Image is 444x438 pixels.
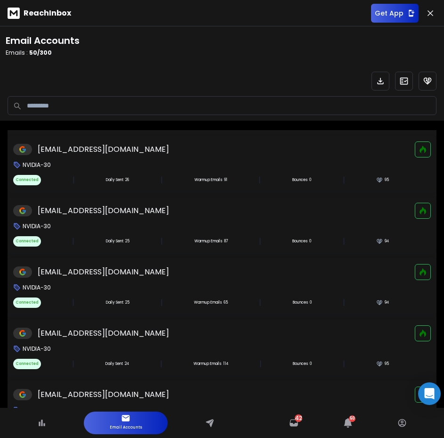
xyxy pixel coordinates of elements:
p: Email Accounts [110,423,142,432]
div: 25 [106,239,129,244]
p: Daily Sent [106,177,123,183]
p: Warmup Emails [194,300,222,306]
p: Bounces [292,239,307,244]
p: [EMAIL_ADDRESS][DOMAIN_NAME] [38,144,169,155]
p: 0 [309,177,311,183]
p: NVIDIA-30 [23,284,51,291]
p: [EMAIL_ADDRESS][DOMAIN_NAME] [38,389,169,400]
p: NVIDIA-30 [23,223,51,230]
p: Bounces [293,361,308,367]
span: Connected [13,236,41,247]
span: | [343,358,345,370]
div: 25 [106,300,129,306]
p: NVIDIA-30 [23,406,51,414]
p: [EMAIL_ADDRESS][DOMAIN_NAME] [38,205,169,216]
span: | [73,174,75,186]
span: | [161,174,163,186]
span: | [259,297,261,308]
p: Daily Sent [105,361,123,367]
p: Bounces [293,300,308,306]
div: 26 [106,177,129,183]
span: 50 [349,415,355,422]
p: Emails : [6,49,80,57]
div: 87 [194,239,228,244]
span: Connected [13,359,41,369]
button: Get App [371,4,419,23]
div: 94 [376,238,389,245]
p: ReachInbox [24,8,71,19]
div: 114 [194,361,228,367]
span: | [258,174,261,186]
span: | [72,236,74,247]
a: 42 [289,418,299,428]
p: Bounces [292,177,307,183]
div: 91 [194,177,227,183]
p: Daily Sent [106,239,123,244]
p: NVIDIA-30 [23,345,51,353]
span: | [160,358,162,370]
p: Warmup Emails [194,177,222,183]
span: | [72,358,74,370]
p: [EMAIL_ADDRESS][DOMAIN_NAME] [38,266,169,278]
p: NVIDIA-30 [23,161,51,169]
h1: Email Accounts [6,34,80,47]
span: | [161,236,163,247]
span: | [72,297,74,308]
div: 94 [376,299,389,306]
span: | [259,358,262,370]
span: | [343,174,345,186]
span: | [259,236,261,247]
p: [EMAIL_ADDRESS][DOMAIN_NAME] [38,328,169,339]
p: Warmup Emails [194,239,222,244]
div: 24 [105,361,129,367]
p: 0 [309,239,311,244]
div: 65 [194,300,228,306]
div: Open Intercom Messenger [418,382,441,405]
div: 95 [376,361,389,367]
p: 0 [310,300,312,306]
p: Daily Sent [106,300,123,306]
span: | [343,236,345,247]
span: | [343,297,345,308]
p: Warmup Emails [194,361,221,367]
span: | [161,297,163,308]
span: Connected [13,298,41,308]
p: 0 [310,361,312,367]
span: 42 [295,414,302,422]
span: Connected [13,175,41,185]
span: 50 / 300 [29,49,52,57]
div: 95 [376,177,389,183]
